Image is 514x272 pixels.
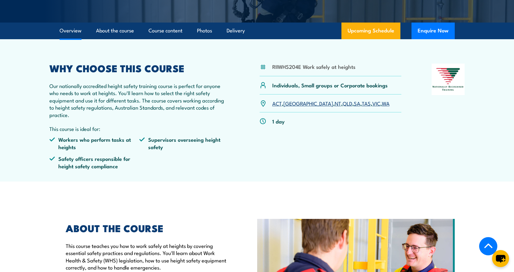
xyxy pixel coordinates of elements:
[148,23,182,39] a: Course content
[96,23,134,39] a: About the course
[272,118,285,125] p: 1 day
[49,125,230,132] p: This course is ideal for:
[139,136,229,150] li: Supervisors overseeing height safety
[66,242,229,271] p: This course teaches you how to work safely at heights by covering essential safety practices and ...
[272,100,390,107] p: , , , , , , ,
[272,82,388,89] p: Individuals, Small groups or Corporate bookings
[49,82,230,118] p: Our nationally accredited height safety training course is perfect for anyone who needs to work a...
[382,99,390,107] a: WA
[335,99,341,107] a: NT
[432,64,465,95] img: Nationally Recognised Training logo.
[343,99,352,107] a: QLD
[49,64,230,72] h2: WHY CHOOSE THIS COURSE
[66,224,229,232] h2: ABOUT THE COURSE
[227,23,245,39] a: Delivery
[49,136,140,150] li: Workers who perform tasks at heights
[412,23,455,39] button: Enquire Now
[492,250,509,267] button: chat-button
[354,99,360,107] a: SA
[49,155,140,169] li: Safety officers responsible for height safety compliance
[272,63,355,70] li: RIIWHS204E Work safely at heights
[197,23,212,39] a: Photos
[60,23,81,39] a: Overview
[341,23,400,39] a: Upcoming Schedule
[372,99,380,107] a: VIC
[283,99,333,107] a: [GEOGRAPHIC_DATA]
[272,99,282,107] a: ACT
[362,99,371,107] a: TAS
